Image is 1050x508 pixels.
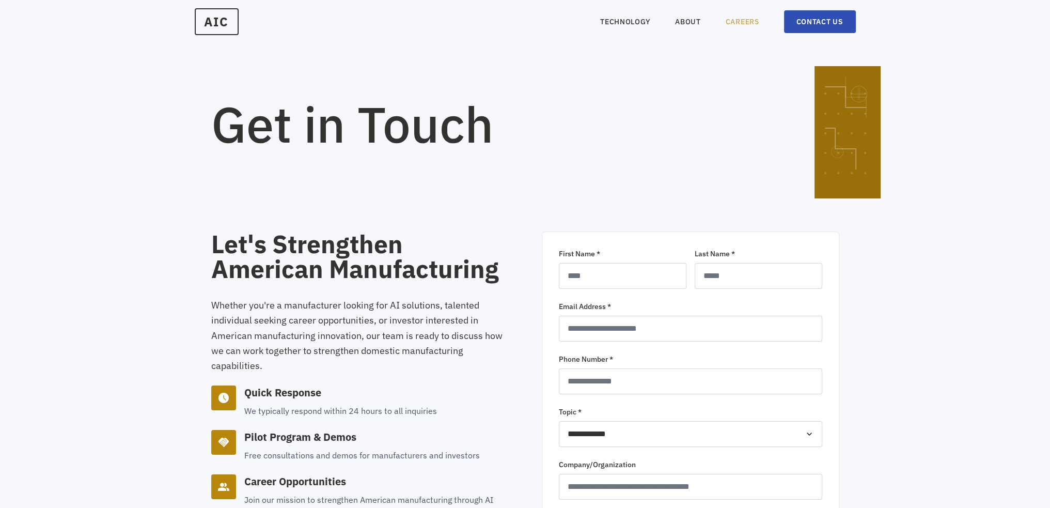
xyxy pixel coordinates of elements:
[244,474,493,489] h4: Career Opportunities
[695,249,822,259] label: Last Name *
[675,17,701,27] a: ABOUT
[559,249,686,259] label: First Name *
[244,430,480,444] h4: Pilot Program & Demos
[784,10,856,33] a: CONTACT US
[211,232,509,281] h2: Let's Strengthen American Manufacturing
[244,386,437,400] h4: Quick Response
[195,8,239,35] a: AIC
[217,392,230,404] span: schedule
[217,436,230,449] span: handshake
[559,354,822,364] label: Phone Number *
[559,459,822,470] label: Company/Organization
[244,449,480,462] p: Free consultations and demos for manufacturers and investors
[559,407,822,417] label: Topic *
[600,17,650,27] a: TECHNOLOGY
[244,493,493,506] p: Join our mission to strengthen American manufacturing through AI
[726,17,759,27] a: CAREERS
[211,99,773,149] h1: Get in Touch
[217,481,230,493] span: group
[244,404,437,418] p: We typically respond within 24 hours to all inquiries
[559,301,822,312] label: Email Address *
[211,298,509,373] p: Whether you're a manufacturer looking for AI solutions, talented individual seeking career opport...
